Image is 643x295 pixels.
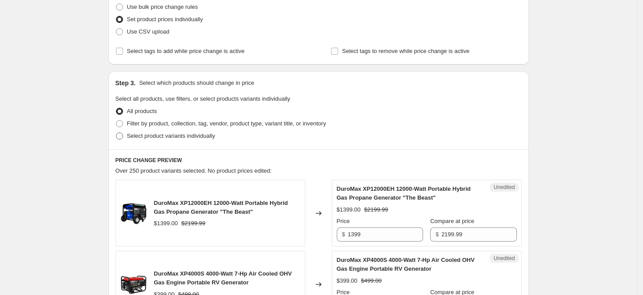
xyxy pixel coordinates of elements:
[337,205,361,214] div: $1399.00
[116,167,272,174] span: Over 250 product variants selected. No product prices edited:
[493,255,515,262] span: Unedited
[493,184,515,191] span: Unedited
[154,219,178,228] div: $1399.00
[342,48,470,54] span: Select tags to remove while price change is active
[337,276,358,285] div: $399.00
[116,157,522,164] h6: PRICE CHANGE PREVIEW
[361,276,382,285] strike: $499.00
[181,219,205,228] strike: $2199.99
[139,79,254,87] p: Select which products should change in price
[337,257,475,272] span: DuroMax XP4000S 4000-Watt 7-Hp Air Cooled OHV Gas Engine Portable RV Generator
[116,79,136,87] h2: Step 3.
[127,120,326,127] span: Filter by product, collection, tag, vendor, product type, variant title, or inventory
[435,231,439,238] span: $
[342,231,345,238] span: $
[154,200,288,215] span: DuroMax XP12000EH 12000-Watt Portable Hybrid Gas Propane Generator "The Beast"
[127,28,169,35] span: Use CSV upload
[127,48,245,54] span: Select tags to add while price change is active
[127,16,203,23] span: Set product prices individually
[120,200,147,227] img: XP12000EH_01_80x.png
[154,270,292,286] span: DuroMax XP4000S 4000-Watt 7-Hp Air Cooled OHV Gas Engine Portable RV Generator
[337,218,350,224] span: Price
[337,185,471,201] span: DuroMax XP12000EH 12000-Watt Portable Hybrid Gas Propane Generator "The Beast"
[116,95,290,102] span: Select all products, use filters, or select products variants individually
[127,108,157,114] span: All products
[127,132,215,139] span: Select product variants individually
[127,4,198,10] span: Use bulk price change rules
[364,205,388,214] strike: $2199.99
[430,218,474,224] span: Compare at price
